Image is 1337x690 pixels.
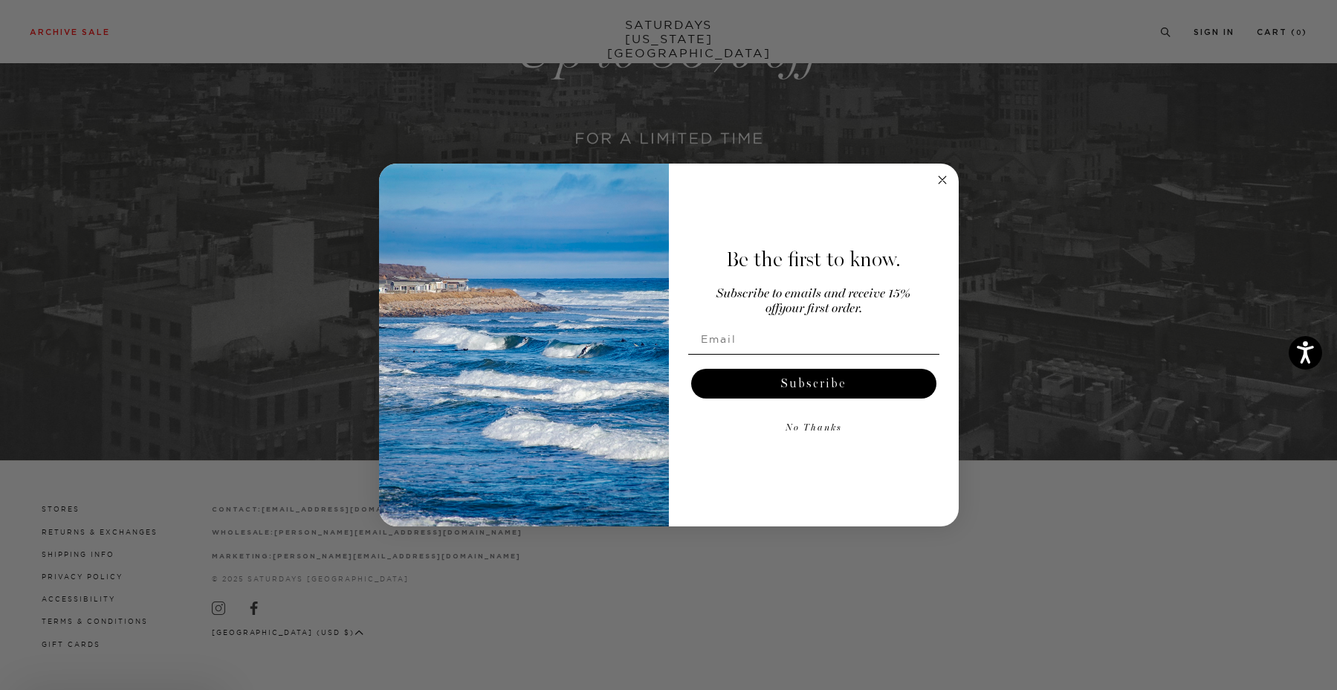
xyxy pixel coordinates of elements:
span: your first order. [779,303,862,315]
span: Be the first to know. [726,247,901,272]
span: Subscribe to emails and receive 15% [716,288,910,300]
img: underline [688,354,939,355]
span: off [765,303,779,315]
button: No Thanks [688,413,939,443]
button: Close dialog [933,171,951,189]
img: 125c788d-000d-4f3e-b05a-1b92b2a23ec9.jpeg [379,164,669,526]
button: Subscribe [691,369,936,399]
input: Email [688,324,939,354]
